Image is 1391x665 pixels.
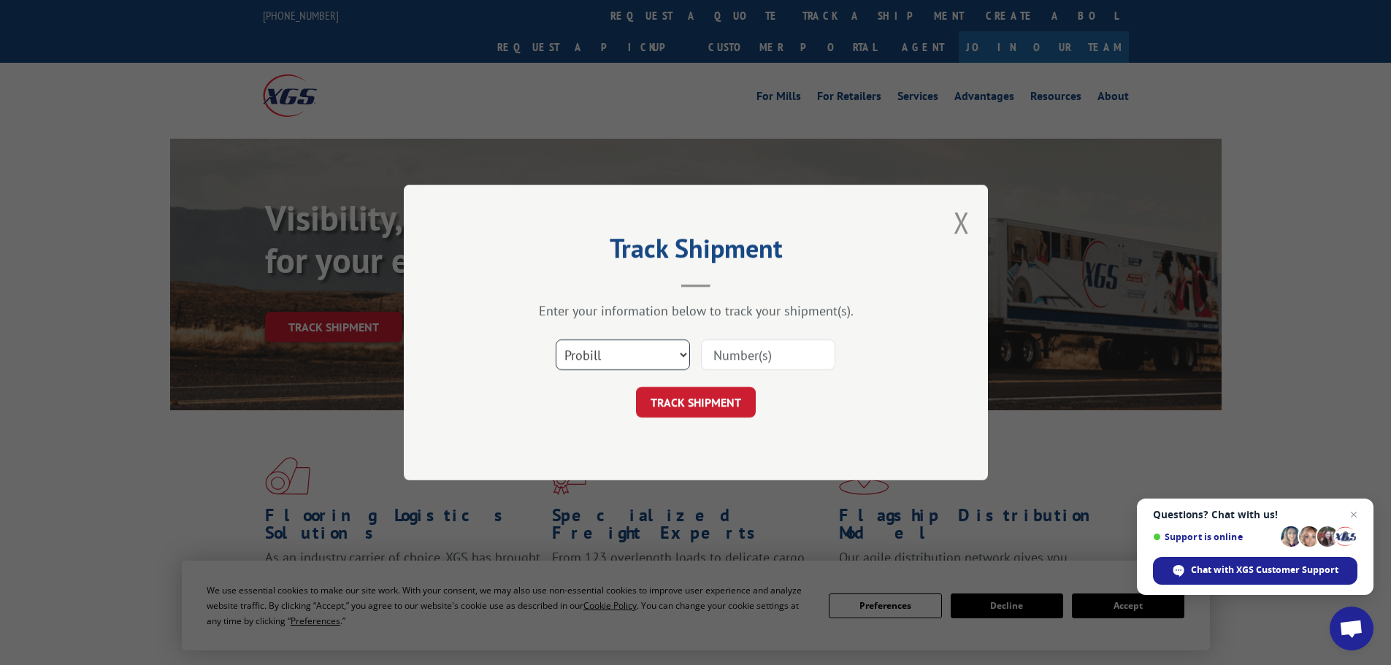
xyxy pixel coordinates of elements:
[1153,509,1357,520] span: Questions? Chat with us!
[1153,531,1276,542] span: Support is online
[636,387,756,418] button: TRACK SHIPMENT
[1345,506,1363,523] span: Close chat
[1153,557,1357,585] div: Chat with XGS Customer Support
[477,238,915,266] h2: Track Shipment
[477,302,915,319] div: Enter your information below to track your shipment(s).
[1191,564,1338,577] span: Chat with XGS Customer Support
[954,203,970,242] button: Close modal
[1330,607,1373,650] div: Open chat
[701,339,835,370] input: Number(s)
